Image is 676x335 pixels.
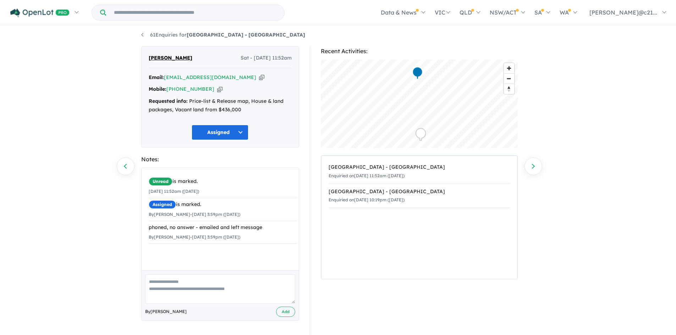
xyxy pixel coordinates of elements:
button: Copy [259,74,264,81]
small: [DATE] 11:52am ([DATE]) [149,189,199,194]
button: Reset bearing to north [504,84,514,94]
span: [PERSON_NAME]@c21... [589,9,657,16]
span: Sat - [DATE] 11:52am [241,54,292,62]
a: [EMAIL_ADDRESS][DOMAIN_NAME] [164,74,256,80]
button: Copy [217,85,222,93]
div: is marked. [149,177,297,186]
nav: breadcrumb [141,31,535,39]
small: Enquiried on [DATE] 11:52am ([DATE]) [329,173,405,178]
div: [GEOGRAPHIC_DATA] - [GEOGRAPHIC_DATA] [329,188,510,196]
strong: Requested info: [149,98,188,104]
div: Recent Activities: [321,46,518,56]
small: By [PERSON_NAME] - [DATE] 3:59pm ([DATE]) [149,234,240,240]
strong: [GEOGRAPHIC_DATA] - [GEOGRAPHIC_DATA] [187,32,305,38]
small: By [PERSON_NAME] - [DATE] 3:59pm ([DATE]) [149,212,240,217]
input: Try estate name, suburb, builder or developer [108,5,283,20]
a: [GEOGRAPHIC_DATA] - [GEOGRAPHIC_DATA]Enquiried on[DATE] 11:52am ([DATE]) [329,160,510,184]
button: Add [276,307,295,317]
strong: Mobile: [149,86,166,92]
a: [GEOGRAPHIC_DATA] - [GEOGRAPHIC_DATA]Enquiried on[DATE] 10:19pm ([DATE]) [329,184,510,208]
div: is marked. [149,200,297,209]
button: Zoom out [504,73,514,84]
canvas: Map [321,60,518,148]
a: [PHONE_NUMBER] [166,86,214,92]
span: [PERSON_NAME] [149,54,192,62]
button: Zoom in [504,63,514,73]
span: By [PERSON_NAME] [145,308,187,315]
div: Map marker [415,128,426,141]
div: phoned, no answer - emailed and left message [149,223,297,232]
span: Zoom out [504,74,514,84]
div: Notes: [141,155,299,164]
div: Price-list & Release map, House & land packages, Vacant land from $436,000 [149,97,292,114]
strong: Email: [149,74,164,80]
span: Assigned [149,200,176,209]
div: Map marker [412,67,423,80]
button: Assigned [192,125,248,140]
span: Unread [149,177,172,186]
a: 61Enquiries for[GEOGRAPHIC_DATA] - [GEOGRAPHIC_DATA] [141,32,305,38]
div: [GEOGRAPHIC_DATA] - [GEOGRAPHIC_DATA] [329,163,510,172]
img: Openlot PRO Logo White [10,9,70,17]
small: Enquiried on [DATE] 10:19pm ([DATE]) [329,197,405,202]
